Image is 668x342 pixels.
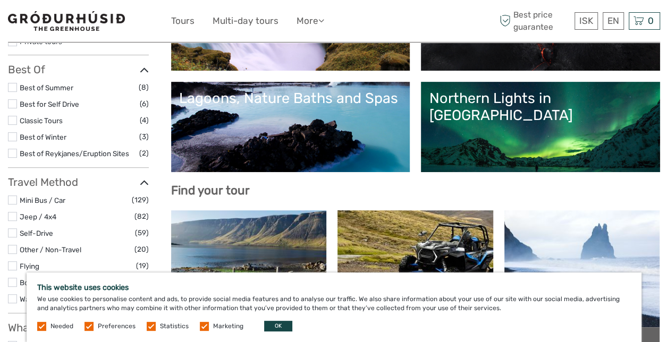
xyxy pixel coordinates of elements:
h3: Travel Method [8,176,149,189]
span: Best price guarantee [497,9,572,32]
p: We're away right now. Please check back later! [15,19,120,27]
a: Private tours [20,37,62,46]
label: Needed [50,322,73,331]
span: (82) [134,210,149,223]
a: Mini Bus / Car [20,196,65,204]
span: (2) [139,147,149,159]
span: (19) [136,260,149,272]
a: Best of Summer [20,83,73,92]
a: Self-Drive [20,229,53,237]
h5: This website uses cookies [37,283,631,292]
label: Preferences [98,322,136,331]
span: ISK [579,15,593,26]
label: Marketing [213,322,243,331]
span: (20) [134,243,149,255]
div: Lagoons, Nature Baths and Spas [179,90,402,107]
label: Statistics [160,322,189,331]
a: Best of Reykjanes/Eruption Sites [20,149,129,158]
div: EN [603,12,624,30]
span: (8) [139,81,149,93]
span: (6) [140,98,149,110]
span: (129) [132,194,149,206]
h3: What do you want to see? [8,321,149,334]
button: OK [264,321,292,331]
div: Northern Lights in [GEOGRAPHIC_DATA] [429,90,652,124]
a: More [297,13,324,29]
h3: Best Of [8,63,149,76]
a: Boat [20,278,35,287]
span: (3) [139,131,149,143]
a: Best of Winter [20,133,66,141]
span: (4) [140,114,149,126]
a: Flying [20,262,39,270]
b: Find your tour [171,183,250,198]
a: Classic Tours [20,116,63,125]
a: Multi-day tours [213,13,278,29]
a: Lagoons, Nature Baths and Spas [179,90,402,164]
a: Northern Lights in [GEOGRAPHIC_DATA] [429,90,652,164]
div: We use cookies to personalise content and ads, to provide social media features and to analyse ou... [27,272,641,342]
a: Best for Self Drive [20,100,79,108]
img: 1578-341a38b5-ce05-4595-9f3d-b8aa3718a0b3_logo_small.jpg [8,11,125,31]
a: Walking [20,295,45,303]
span: 0 [646,15,655,26]
a: Other / Non-Travel [20,245,81,254]
span: (59) [135,227,149,239]
button: Open LiveChat chat widget [122,16,135,29]
a: Tours [171,13,195,29]
a: Jeep / 4x4 [20,212,56,221]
